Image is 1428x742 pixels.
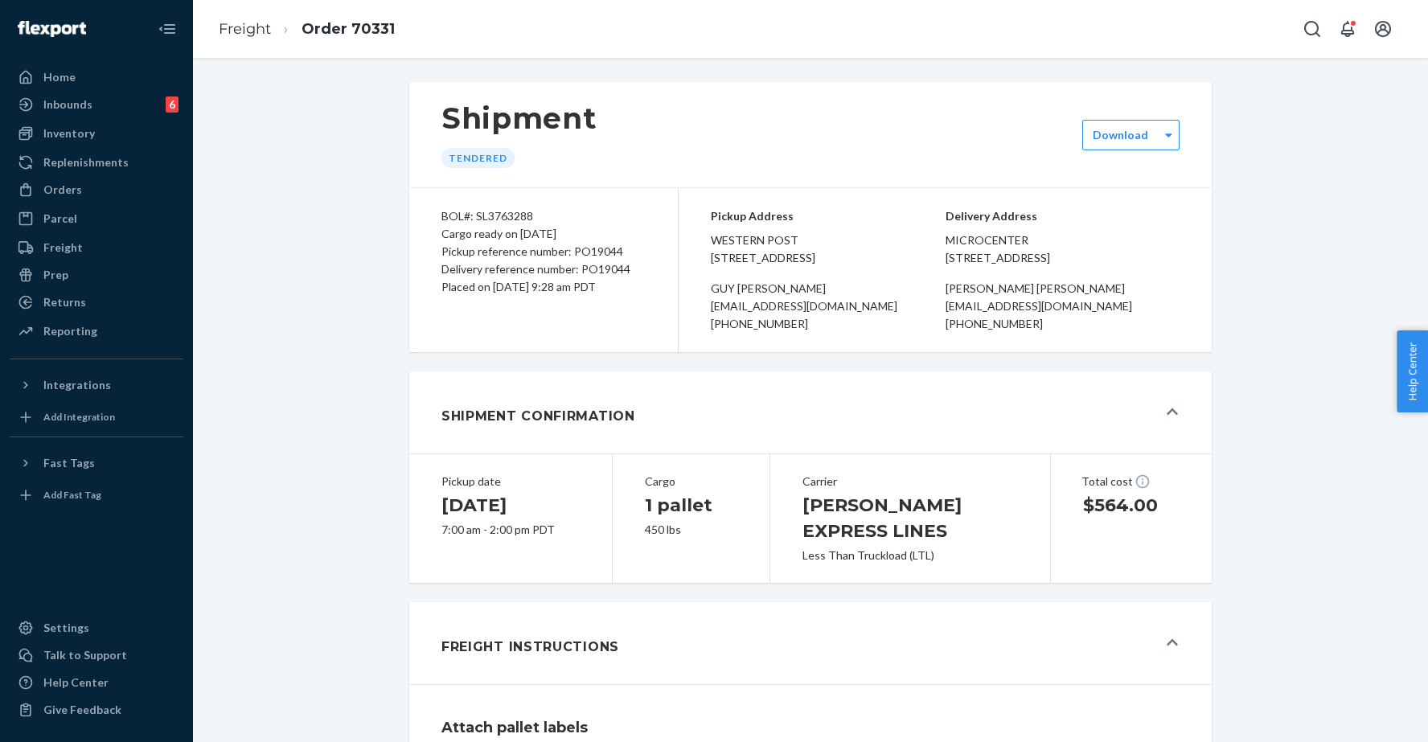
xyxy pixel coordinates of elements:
div: [PHONE_NUMBER] [711,315,946,333]
a: Add Integration [10,404,183,430]
div: Less Than Truckload (LTL) [802,547,1018,564]
div: Carrier [802,473,1018,490]
div: [EMAIL_ADDRESS][DOMAIN_NAME] [946,297,1180,315]
div: Parcel [43,211,77,227]
h1: Freight Instructions [441,637,619,657]
div: Download [1093,127,1148,143]
h1: [PERSON_NAME] EXPRESS LINES [802,493,1018,544]
a: Parcel [10,206,183,232]
div: Total cost [1081,473,1181,490]
button: Talk to Support [10,642,183,668]
div: Placed on [DATE] 9:28 am PDT [441,278,646,296]
div: 450 lbs [645,522,737,538]
button: Fast Tags [10,450,183,476]
div: Pickup reference number: PO19044 [441,243,646,260]
button: Open notifications [1332,13,1364,45]
div: Add Fast Tag [43,488,101,502]
a: Home [10,64,183,90]
h1: Shipment [441,101,597,135]
div: 7:00 am - 2:00 pm PDT [441,522,580,538]
h1: [DATE] [441,493,580,519]
div: [PHONE_NUMBER] [946,315,1180,333]
div: 6 [166,96,178,113]
button: Freight Instructions [409,602,1212,684]
div: Delivery reference number: PO19044 [441,260,646,278]
a: Orders [10,177,183,203]
div: Integrations [43,377,111,393]
div: Home [43,69,76,85]
div: Give Feedback [43,702,121,718]
div: Returns [43,294,86,310]
div: Talk to Support [43,647,127,663]
div: Help Center [43,674,109,691]
a: Replenishments [10,150,183,175]
a: Prep [10,262,183,288]
span: Microcenter [STREET_ADDRESS] [946,232,1180,267]
img: Flexport logo [18,21,86,37]
div: Orders [43,182,82,198]
button: Help Center [1397,330,1428,412]
button: Open account menu [1367,13,1399,45]
div: Add Integration [43,410,115,424]
div: Reporting [43,323,97,339]
button: Open Search Box [1296,13,1328,45]
span: Western Post [STREET_ADDRESS] [711,232,946,267]
div: Freight [43,240,83,256]
a: Reporting [10,318,183,344]
a: Inventory [10,121,183,146]
div: [EMAIL_ADDRESS][DOMAIN_NAME] [711,297,946,315]
span: Support [34,11,92,26]
a: Freight [219,20,271,38]
div: BOL#: SL3763288 [441,207,646,225]
h1: Attach pallet labels [441,717,1180,738]
button: Shipment Confirmation [409,371,1212,453]
a: Inbounds6 [10,92,183,117]
button: Give Feedback [10,697,183,723]
div: Settings [43,620,89,636]
div: Cargo ready on [DATE] [441,225,646,243]
a: Add Fast Tag [10,482,183,508]
div: [PERSON_NAME] [PERSON_NAME] [946,280,1180,297]
a: Returns [10,289,183,315]
a: Order 70331 [302,20,395,38]
button: Close Navigation [151,13,183,45]
div: Cargo [645,473,737,490]
div: Fast Tags [43,455,95,471]
div: Prep [43,267,68,283]
a: Help Center [10,670,183,695]
div: Inbounds [43,96,92,113]
p: Pickup Address [711,207,946,225]
a: Freight [10,235,183,260]
a: Settings [10,615,183,641]
div: Tendered [441,148,515,168]
div: Replenishments [43,154,129,170]
span: 1 pallet [645,494,712,516]
div: Pickup date [441,473,580,490]
div: Inventory [43,125,95,141]
h1: $564.00 [1083,493,1180,519]
ol: breadcrumbs [206,6,408,53]
div: Guy [PERSON_NAME] [711,280,946,297]
p: Delivery Address [946,207,1180,225]
button: Integrations [10,372,183,398]
h1: Shipment Confirmation [441,407,635,426]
